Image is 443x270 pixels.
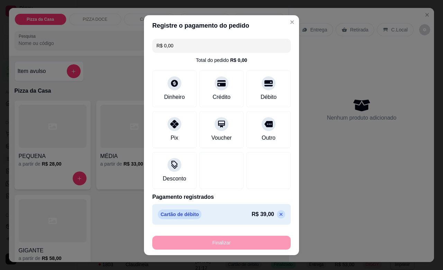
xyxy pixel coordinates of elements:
[211,134,232,142] div: Voucher
[261,93,277,101] div: Débito
[163,175,186,183] div: Desconto
[158,210,201,219] p: Cartão de débito
[171,134,178,142] div: Pix
[152,193,291,201] p: Pagamento registrados
[144,15,299,36] header: Registre o pagamento do pedido
[213,93,230,101] div: Crédito
[252,210,274,218] p: R$ 39,00
[196,57,247,64] div: Total do pedido
[262,134,275,142] div: Outro
[164,93,185,101] div: Dinheiro
[287,17,298,28] button: Close
[230,57,247,64] div: R$ 0,00
[156,39,287,53] input: Ex.: hambúrguer de cordeiro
